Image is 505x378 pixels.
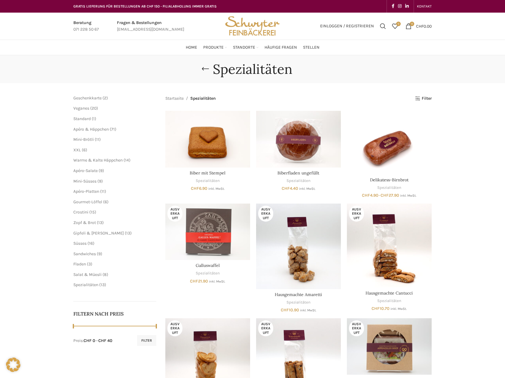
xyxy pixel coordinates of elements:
a: Spezialitäten [196,178,220,184]
a: Instagram social link [396,2,403,11]
span: 11 [96,137,99,142]
span: 8 [104,272,107,277]
bdi: 21.90 [190,279,208,284]
span: Salat & Müesli [73,272,102,277]
span: 15 [91,210,95,215]
a: XXL [73,147,81,153]
span: CHF [191,186,199,191]
a: Linkedin social link [403,2,411,11]
small: inkl. MwSt. [208,187,225,191]
small: inkl. MwSt. [300,308,316,312]
a: Fladen [73,262,86,267]
span: 16 [89,241,93,246]
small: inkl. MwSt. [209,280,225,283]
span: 2 [104,95,106,101]
span: CHF 40 [98,338,112,343]
span: Mini-Brötli [73,137,94,142]
span: CHF [372,306,380,311]
bdi: 4.90 [362,193,378,198]
a: Site logo [223,23,282,28]
a: Crostini [73,210,88,215]
h1: Spezialitäten [213,61,292,77]
a: Gipfeli & [PERSON_NAME] [73,231,124,236]
span: Stellen [303,45,320,50]
small: inkl. MwSt. [400,194,416,198]
span: Ausverkauft [349,206,364,222]
a: Startseite [165,95,184,102]
span: CHF [282,186,290,191]
a: Spezialitäten [286,178,311,184]
span: Ausverkauft [258,206,273,222]
a: Galluswaffel [196,263,220,268]
span: KONTAKT [417,4,432,8]
a: Infobox link [73,20,99,33]
span: 9 [98,251,101,256]
a: 0 [389,20,401,32]
span: 13 [98,220,102,225]
a: Apéro-Salate [73,168,98,173]
a: Apéro-Platten [73,189,99,194]
a: Galluswaffel [165,204,250,260]
a: Stellen [303,41,320,53]
a: Hausgemachte Amaretti [275,292,322,297]
span: 11 [102,189,105,194]
a: Spezialitäten [196,271,220,276]
a: Geschenkkarte [73,95,102,101]
span: Standorte [233,45,255,50]
span: Einloggen / Registrieren [320,24,374,28]
bdi: 0.00 [416,23,432,29]
div: Meine Wunschliste [389,20,401,32]
a: Produkte [203,41,227,53]
span: 9 [99,179,101,184]
a: Spezialitäten [377,185,401,191]
span: 0 [396,22,401,26]
span: 20 [92,106,96,111]
a: Hausgemachte Amaretti [256,204,341,289]
span: Ausverkauft [258,320,273,336]
a: Warme & Kalte Häppchen [73,158,123,163]
div: Secondary navigation [414,0,435,12]
div: Preis: — [73,338,112,344]
a: Mini-Süsses [73,179,96,184]
small: inkl. MwSt. [299,187,315,191]
span: Ausverkauft [167,320,182,336]
span: CHF [281,307,289,313]
a: Go back [198,63,213,75]
img: Bäckerei Schwyter [223,13,282,40]
a: Biber mit Stempel [165,111,250,167]
a: Filter [415,96,432,101]
span: Gourmet-Löffel [73,199,102,204]
span: Häufige Fragen [265,45,297,50]
button: Filter [137,335,156,346]
a: Hausgemachte Cantucci [366,290,413,296]
a: Infobox link [117,20,184,33]
span: – [347,192,432,198]
span: Spezialitäten [73,282,98,287]
a: Häufige Fragen [265,41,297,53]
a: Original Appenzeller Biber [347,318,432,375]
a: Veganes [73,106,89,111]
span: 3 [88,262,91,267]
span: CHF [362,193,370,198]
span: 71 [111,127,115,132]
bdi: 27.90 [381,193,399,198]
span: 9 [100,168,103,173]
span: Süsses [73,241,87,246]
a: Facebook social link [390,2,396,11]
span: 6 [83,147,86,153]
small: inkl. MwSt. [390,307,407,311]
a: Home [186,41,197,53]
span: CHF [190,279,198,284]
span: CHF [416,23,424,29]
span: 13 [126,231,130,236]
a: Apéro & Häppchen [73,127,109,132]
